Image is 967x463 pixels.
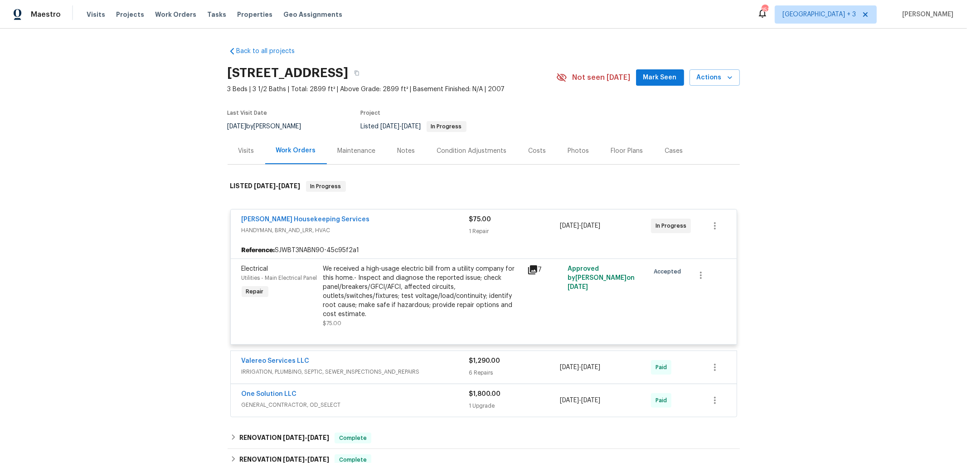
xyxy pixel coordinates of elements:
span: [DATE] [568,284,588,290]
span: [PERSON_NAME] [899,10,953,19]
span: $75.00 [469,216,491,223]
span: - [283,456,329,463]
div: 7 [527,264,563,275]
button: Mark Seen [636,69,684,86]
span: [DATE] [307,456,329,463]
span: In Progress [656,221,690,230]
span: 3 Beds | 3 1/2 Baths | Total: 2899 ft² | Above Grade: 2899 ft² | Basement Finished: N/A | 2007 [228,85,556,94]
span: GENERAL_CONTRACTOR, OD_SELECT [242,400,469,409]
span: [DATE] [560,397,579,404]
span: [DATE] [560,364,579,370]
span: [DATE] [307,434,329,441]
span: Paid [656,396,671,405]
span: Electrical [242,266,268,272]
span: $1,800.00 [469,391,501,397]
div: Costs [529,146,546,156]
span: In Progress [307,182,345,191]
span: IRRIGATION, PLUMBING, SEPTIC, SEWER_INSPECTIONS_AND_REPAIRS [242,367,469,376]
span: Properties [237,10,272,19]
span: - [254,183,301,189]
div: by [PERSON_NAME] [228,121,312,132]
span: [DATE] [283,456,305,463]
div: Photos [568,146,589,156]
h2: [STREET_ADDRESS] [228,68,349,78]
span: - [381,123,421,130]
span: Geo Assignments [283,10,342,19]
div: LISTED [DATE]-[DATE]In Progress [228,172,740,201]
div: Maintenance [338,146,376,156]
span: Utilities - Main Electrical Panel [242,275,317,281]
span: HANDYMAN, BRN_AND_LRR, HVAC [242,226,469,235]
a: Valereo Services LLC [242,358,310,364]
div: 6 Repairs [469,368,560,377]
span: [DATE] [279,183,301,189]
div: We received a high-usage electric bill from a utility company for this home.- Inspect and diagnos... [323,264,522,319]
span: Listed [361,123,466,130]
span: [DATE] [228,123,247,130]
span: Project [361,110,381,116]
div: 151 [762,5,768,15]
span: Approved by [PERSON_NAME] on [568,266,635,290]
span: [DATE] [581,223,600,229]
span: - [560,363,600,372]
span: Mark Seen [643,72,677,83]
a: One Solution LLC [242,391,297,397]
span: - [560,396,600,405]
div: Visits [238,146,254,156]
span: Actions [697,72,733,83]
span: Visits [87,10,105,19]
div: RENOVATION [DATE]-[DATE]Complete [228,427,740,449]
button: Copy Address [349,65,365,81]
span: [DATE] [283,434,305,441]
div: 1 Repair [469,227,560,236]
div: Work Orders [276,146,316,155]
span: [DATE] [581,364,600,370]
div: SJWBT3NABN90-45c95f2a1 [231,242,737,258]
span: Repair [243,287,267,296]
span: Complete [335,434,370,443]
span: Accepted [654,267,685,276]
span: [GEOGRAPHIC_DATA] + 3 [782,10,856,19]
h6: RENOVATION [239,433,329,444]
span: Work Orders [155,10,196,19]
span: In Progress [428,124,466,129]
b: Reference: [242,246,275,255]
span: [DATE] [560,223,579,229]
span: - [283,434,329,441]
span: Last Visit Date [228,110,267,116]
span: Maestro [31,10,61,19]
span: [DATE] [581,397,600,404]
div: Cases [665,146,683,156]
div: 1 Upgrade [469,401,560,410]
span: $1,290.00 [469,358,501,364]
a: [PERSON_NAME] Housekeeping Services [242,216,370,223]
h6: LISTED [230,181,301,192]
span: Not seen [DATE] [573,73,631,82]
div: Notes [398,146,415,156]
span: [DATE] [381,123,400,130]
button: Actions [690,69,740,86]
div: Condition Adjustments [437,146,507,156]
span: Paid [656,363,671,372]
span: Projects [116,10,144,19]
span: - [560,221,600,230]
a: Back to all projects [228,47,315,56]
span: [DATE] [402,123,421,130]
span: Tasks [207,11,226,18]
span: $75.00 [323,321,342,326]
span: [DATE] [254,183,276,189]
div: Floor Plans [611,146,643,156]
